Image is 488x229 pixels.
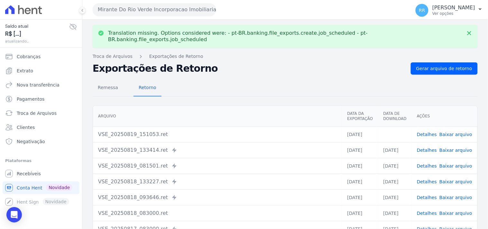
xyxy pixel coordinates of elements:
[3,167,79,180] a: Recebíveis
[149,53,203,60] a: Exportações de Retorno
[17,96,44,102] span: Pagamentos
[417,195,437,200] a: Detalhes
[3,181,79,194] a: Conta Hent Novidade
[411,62,478,75] a: Gerar arquivo de retorno
[3,121,79,134] a: Clientes
[98,162,337,170] div: VSE_20250819_081501.ret
[93,106,342,127] th: Arquivo
[17,185,42,191] span: Conta Hent
[432,5,475,11] p: [PERSON_NAME]
[417,132,437,137] a: Detalhes
[439,132,472,137] a: Baixar arquivo
[3,135,79,148] a: Negativação
[3,78,79,91] a: Nova transferência
[416,65,472,72] span: Gerar arquivo de retorno
[94,81,122,94] span: Remessa
[5,23,69,30] span: Saldo atual
[17,68,33,74] span: Extrato
[3,107,79,120] a: Troca de Arquivos
[17,110,57,116] span: Troca de Arquivos
[135,81,160,94] span: Retorno
[342,106,378,127] th: Data da Exportação
[439,195,472,200] a: Baixar arquivo
[419,8,425,13] span: RR
[5,30,69,38] span: R$ [...]
[93,64,406,73] h2: Exportações de Retorno
[378,142,412,158] td: [DATE]
[93,53,133,60] a: Troca de Arquivos
[46,184,72,191] span: Novidade
[378,189,412,205] td: [DATE]
[417,179,437,184] a: Detalhes
[417,211,437,216] a: Detalhes
[342,142,378,158] td: [DATE]
[98,131,337,138] div: VSE_20250819_151053.ret
[17,124,35,131] span: Clientes
[3,93,79,105] a: Pagamentos
[98,194,337,201] div: VSE_20250818_093646.ret
[5,38,69,44] span: atualizando...
[93,53,478,60] nav: Breadcrumb
[98,178,337,186] div: VSE_20250818_133227.ret
[98,209,337,217] div: VSE_20250818_083000.ret
[3,50,79,63] a: Cobranças
[5,50,77,208] nav: Sidebar
[378,158,412,174] td: [DATE]
[17,53,41,60] span: Cobranças
[439,211,472,216] a: Baixar arquivo
[5,157,77,165] div: Plataformas
[378,106,412,127] th: Data de Download
[439,163,472,169] a: Baixar arquivo
[417,163,437,169] a: Detalhes
[412,106,477,127] th: Ações
[432,11,475,16] p: Ver opções
[93,3,216,16] button: Mirante Do Rio Verde Incorporacao Imobiliaria SPE LTDA
[17,82,60,88] span: Nova transferência
[98,146,337,154] div: VSE_20250819_133414.ret
[342,126,378,142] td: [DATE]
[17,138,45,145] span: Negativação
[342,205,378,221] td: [DATE]
[378,205,412,221] td: [DATE]
[439,179,472,184] a: Baixar arquivo
[417,148,437,153] a: Detalhes
[3,64,79,77] a: Extrato
[6,207,22,223] div: Open Intercom Messenger
[93,80,123,96] a: Remessa
[342,174,378,189] td: [DATE]
[108,30,462,43] p: Translation missing. Options considered were: - pt-BR.banking.file_exports.create.job_scheduled -...
[378,174,412,189] td: [DATE]
[342,189,378,205] td: [DATE]
[17,170,41,177] span: Recebíveis
[410,1,488,19] button: RR [PERSON_NAME] Ver opções
[439,148,472,153] a: Baixar arquivo
[134,80,161,96] a: Retorno
[342,158,378,174] td: [DATE]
